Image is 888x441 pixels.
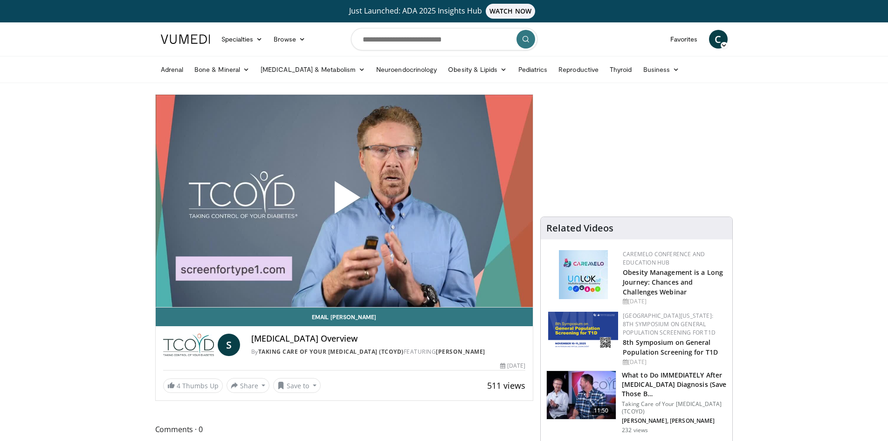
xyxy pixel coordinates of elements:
a: Obesity Management is a Long Journey: Chances and Challenges Webinar [623,268,723,296]
a: Email [PERSON_NAME] [156,308,533,326]
a: C [709,30,728,49]
input: Search topics, interventions [351,28,537,50]
a: Specialties [216,30,268,49]
a: Reproductive [553,60,604,79]
div: [DATE] [623,358,725,366]
a: S [218,334,240,356]
a: [PERSON_NAME] [436,348,485,356]
img: a980c80c-3cc5-49e4-b5c5-24109ca66f23.png.150x105_q85_autocrop_double_scale_upscale_version-0.2.png [548,312,618,348]
img: VuMedi Logo [161,35,210,44]
div: By FEATURING [251,348,526,356]
p: Taking Care of Your [MEDICAL_DATA] (TCOYD) [622,400,727,415]
iframe: Advertisement [567,94,707,211]
a: Bone & Mineral [189,60,255,79]
a: Favorites [665,30,703,49]
button: Save to [273,378,321,393]
a: Business [638,60,685,79]
a: Adrenal [155,60,189,79]
a: [GEOGRAPHIC_DATA][US_STATE]: 8th Symposium on General Population Screening for T1D [623,312,716,336]
h4: [MEDICAL_DATA] Overview [251,334,526,344]
a: Pediatrics [513,60,553,79]
a: CaReMeLO Conference and Education Hub [623,250,705,266]
span: WATCH NOW [486,4,535,19]
div: [DATE] [500,362,525,370]
span: Comments 0 [155,423,534,435]
a: Neuroendocrinology [371,60,442,79]
span: 511 views [487,380,525,391]
img: 701f407d-d7aa-42a0-8a32-21ae756f5ec8.150x105_q85_crop-smart_upscale.jpg [547,371,616,420]
p: [PERSON_NAME], [PERSON_NAME] [622,417,727,425]
span: 4 [177,381,180,390]
h3: What to Do IMMEDIATELY After [MEDICAL_DATA] Diagnosis (Save Those B… [622,371,727,399]
a: Just Launched: ADA 2025 Insights HubWATCH NOW [162,4,726,19]
a: Browse [268,30,311,49]
a: 8th Symposium on General Population Screening for T1D [623,338,718,357]
button: Share [227,378,270,393]
p: 232 views [622,427,648,434]
span: 11:50 [590,406,613,415]
h4: Related Videos [546,223,613,234]
button: Play Video [260,155,428,247]
a: 4 Thumbs Up [163,378,223,393]
img: Taking Care of Your Diabetes (TCOYD) [163,334,214,356]
img: 45df64a9-a6de-482c-8a90-ada250f7980c.png.150x105_q85_autocrop_double_scale_upscale_version-0.2.jpg [559,250,608,299]
a: 11:50 What to Do IMMEDIATELY After [MEDICAL_DATA] Diagnosis (Save Those B… Taking Care of Your [M... [546,371,727,434]
div: [DATE] [623,297,725,306]
video-js: Video Player [156,95,533,308]
a: Taking Care of Your [MEDICAL_DATA] (TCOYD) [258,348,404,356]
a: [MEDICAL_DATA] & Metabolism [255,60,371,79]
a: Thyroid [604,60,638,79]
a: Obesity & Lipids [442,60,512,79]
